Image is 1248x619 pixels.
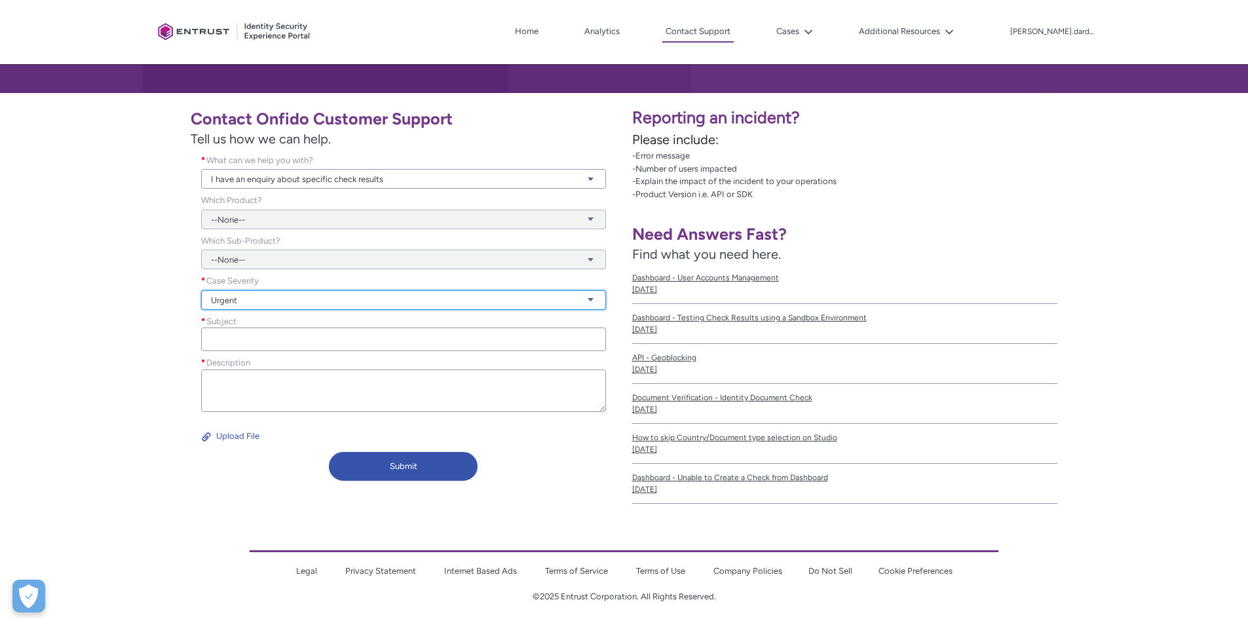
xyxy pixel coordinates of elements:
p: -Error message -Number of users impacted -Explain the impact of the incident to your operations -... [632,149,1241,200]
a: I have an enquiry about specific check results [201,169,606,189]
a: Cookie Preferences [879,566,953,576]
span: Document Verification - Identity Document Check [632,392,1058,403]
p: ©2025 Entrust Corporation. All Rights Reserved. [250,590,998,603]
a: Analytics, opens in new tab [581,22,623,41]
lightning-formatted-date-time: [DATE] [632,485,657,494]
a: Terms of Service [545,566,608,576]
lightning-formatted-date-time: [DATE] [632,445,657,454]
span: Dashboard - Testing Check Results using a Sandbox Environment [632,312,1058,324]
span: Dashboard - Unable to Create a Check from Dashboard [632,472,1058,483]
span: How to skip Country/Document type selection on Studio [632,432,1058,443]
span: required [201,315,206,328]
p: Please include: [632,130,1241,149]
lightning-formatted-date-time: [DATE] [632,405,657,414]
lightning-formatted-date-time: [DATE] [632,365,657,374]
h1: Need Answers Fast? [632,224,1058,244]
input: required [201,328,606,351]
span: Case Severity [206,276,259,286]
button: Submit [329,452,478,481]
button: Upload File [201,426,260,447]
span: Find what you need here. [632,246,781,262]
span: API - Geoblocking [632,352,1058,364]
span: required [201,154,206,167]
p: [PERSON_NAME].dardoumas 1 [1010,28,1095,37]
a: API - Geoblocking[DATE] [632,344,1058,384]
span: Which Product? [201,195,262,205]
span: Subject [206,316,236,326]
a: Dashboard - Unable to Create a Check from Dashboard[DATE] [632,464,1058,504]
span: Dashboard - User Accounts Management [632,272,1058,284]
button: Open Preferences [12,580,45,612]
a: How to skip Country/Document type selection on Studio[DATE] [632,424,1058,464]
div: Cookie Preferences [12,580,45,612]
a: Do Not Sell [808,566,852,576]
lightning-formatted-date-time: [DATE] [632,285,657,294]
a: Home [512,22,542,41]
h1: Contact Onfido Customer Support [191,109,616,129]
lightning-formatted-date-time: [DATE] [632,325,657,334]
a: Document Verification - Identity Document Check[DATE] [632,384,1058,424]
a: Dashboard - Testing Check Results using a Sandbox Environment[DATE] [632,304,1058,344]
a: Terms of Use [636,566,685,576]
span: Tell us how we can help. [191,129,616,149]
a: Internet Based Ads [444,566,517,576]
button: Additional Resources [856,22,957,41]
textarea: required [201,369,606,412]
span: Which Sub-Product? [201,236,280,246]
a: Contact Support [662,22,734,43]
a: Urgent [201,290,606,310]
a: Legal [296,566,317,576]
button: User Profile dimitrios.dardoumas 1 [1010,24,1096,37]
a: Dashboard - User Accounts Management[DATE] [632,264,1058,304]
span: Description [206,358,250,367]
span: What can we help you with? [206,155,313,165]
span: required [201,356,206,369]
p: Reporting an incident? [632,105,1241,130]
span: required [201,274,206,288]
button: Cases [773,22,816,41]
a: Company Policies [713,566,782,576]
a: Privacy Statement [345,566,416,576]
